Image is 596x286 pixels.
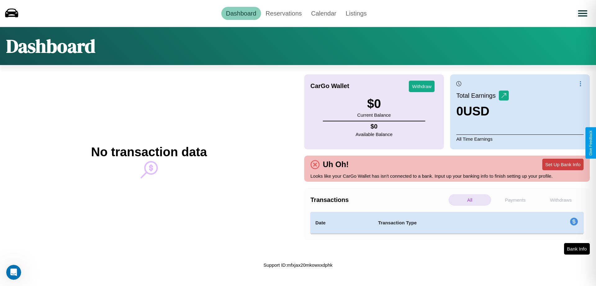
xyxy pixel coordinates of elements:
[6,265,21,280] iframe: Intercom live chat
[310,82,349,90] h4: CarGo Wallet
[564,243,590,255] button: Bank Info
[310,172,584,180] p: Looks like your CarGo Wallet has isn't connected to a bank. Input up your banking info to finish ...
[456,90,499,101] p: Total Earnings
[91,145,207,159] h2: No transaction data
[306,7,341,20] a: Calendar
[320,160,352,169] h4: Uh Oh!
[378,219,519,227] h4: Transaction Type
[409,81,435,92] button: Withdraw
[6,33,95,59] h1: Dashboard
[494,194,537,206] p: Payments
[540,194,582,206] p: Withdraws
[310,196,447,204] h4: Transactions
[357,97,391,111] h3: $ 0
[356,130,393,138] p: Available Balance
[315,219,368,227] h4: Date
[341,7,371,20] a: Listings
[456,134,584,143] p: All Time Earnings
[264,261,333,269] p: Support ID: mfxjax20mkowxxdphk
[310,212,584,234] table: simple table
[356,123,393,130] h4: $ 0
[456,104,509,118] h3: 0 USD
[449,194,491,206] p: All
[574,5,591,22] button: Open menu
[589,130,593,156] div: Give Feedback
[542,159,584,170] button: Set Up Bank Info
[221,7,261,20] a: Dashboard
[357,111,391,119] p: Current Balance
[261,7,307,20] a: Reservations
